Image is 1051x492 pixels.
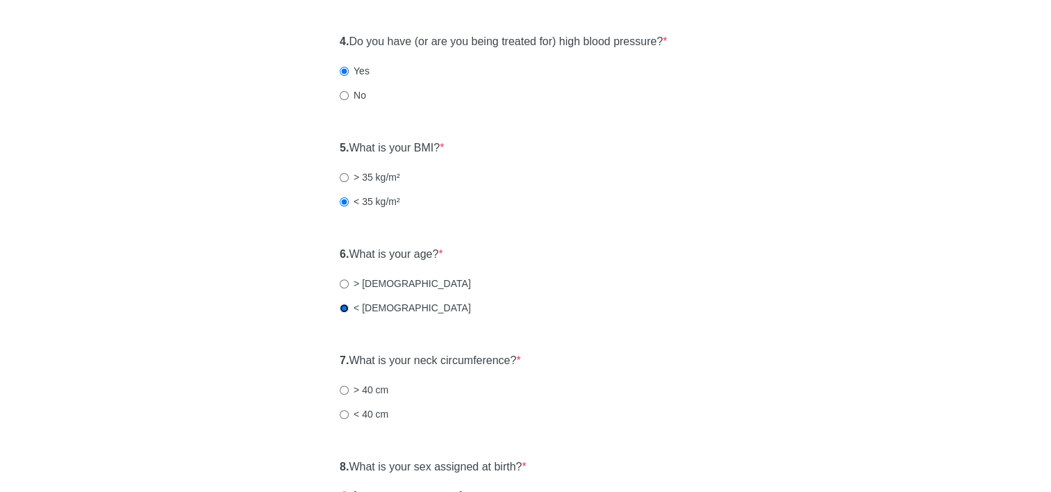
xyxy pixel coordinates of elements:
[340,353,521,369] label: What is your neck circumference?
[340,247,443,263] label: What is your age?
[340,195,400,208] label: < 35 kg/m²
[340,301,471,315] label: < [DEMOGRAPHIC_DATA]
[340,88,366,102] label: No
[340,383,388,397] label: > 40 cm
[340,35,349,47] strong: 4.
[340,354,349,366] strong: 7.
[340,461,349,473] strong: 8.
[340,142,349,154] strong: 5.
[340,91,349,100] input: No
[340,248,349,260] strong: 6.
[340,140,444,156] label: What is your BMI?
[340,407,388,421] label: < 40 cm
[340,277,471,290] label: > [DEMOGRAPHIC_DATA]
[340,170,400,184] label: > 35 kg/m²
[340,67,349,76] input: Yes
[340,410,349,419] input: < 40 cm
[340,197,349,206] input: < 35 kg/m²
[340,304,349,313] input: < [DEMOGRAPHIC_DATA]
[340,173,349,182] input: > 35 kg/m²
[340,386,349,395] input: > 40 cm
[340,279,349,288] input: > [DEMOGRAPHIC_DATA]
[340,64,370,78] label: Yes
[340,459,527,475] label: What is your sex assigned at birth?
[340,34,667,50] label: Do you have (or are you being treated for) high blood pressure?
